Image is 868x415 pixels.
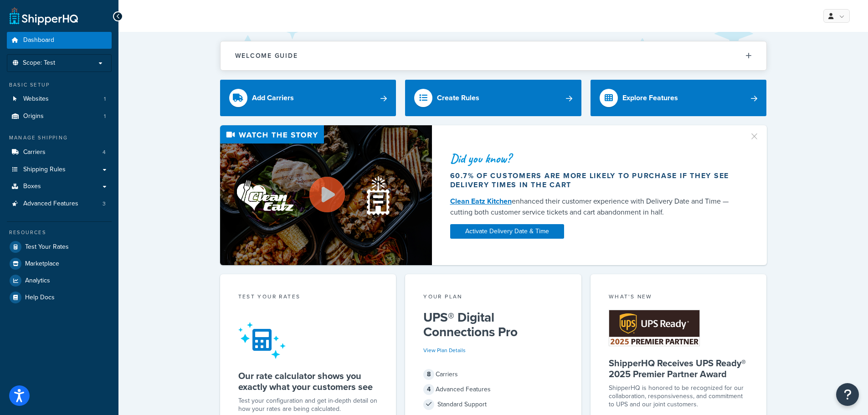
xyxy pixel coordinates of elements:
a: Explore Features [591,80,767,116]
h5: ShipperHQ Receives UPS Ready® 2025 Premier Partner Award [609,358,749,379]
span: 1 [104,113,106,120]
span: Test Your Rates [25,243,69,251]
div: Standard Support [423,398,563,411]
a: Add Carriers [220,80,396,116]
a: Boxes [7,178,112,195]
div: Carriers [423,368,563,381]
span: 4 [103,149,106,156]
div: Resources [7,229,112,236]
div: Add Carriers [252,92,294,104]
div: Did you know? [450,152,738,165]
span: Shipping Rules [23,166,66,174]
span: Websites [23,95,49,103]
span: 4 [423,384,434,395]
li: Carriers [7,144,112,161]
h5: UPS® Digital Connections Pro [423,310,563,339]
a: View Plan Details [423,346,466,354]
div: Manage Shipping [7,134,112,142]
a: Create Rules [405,80,581,116]
div: Advanced Features [423,383,563,396]
li: Websites [7,91,112,108]
span: 1 [104,95,106,103]
span: Advanced Features [23,200,78,208]
span: Analytics [25,277,50,285]
a: Origins1 [7,108,112,125]
div: Your Plan [423,292,563,303]
div: Explore Features [622,92,678,104]
a: Advanced Features3 [7,195,112,212]
a: Clean Eatz Kitchen [450,196,512,206]
li: Origins [7,108,112,125]
div: enhanced their customer experience with Delivery Date and Time — cutting both customer service ti... [450,196,738,218]
button: Welcome Guide [221,41,766,70]
span: 8 [423,369,434,380]
span: Boxes [23,183,41,190]
img: Video thumbnail [220,125,432,265]
a: Test Your Rates [7,239,112,255]
a: Shipping Rules [7,161,112,178]
div: Create Rules [437,92,479,104]
span: Scope: Test [23,59,55,67]
a: Carriers4 [7,144,112,161]
div: Basic Setup [7,81,112,89]
a: Marketplace [7,256,112,272]
div: Test your rates [238,292,378,303]
span: Carriers [23,149,46,156]
a: Help Docs [7,289,112,306]
a: Dashboard [7,32,112,49]
button: Open Resource Center [836,383,859,406]
p: ShipperHQ is honored to be recognized for our collaboration, responsiveness, and commitment to UP... [609,384,749,409]
span: Dashboard [23,36,54,44]
span: Origins [23,113,44,120]
div: Test your configuration and get in-depth detail on how your rates are being calculated. [238,397,378,413]
h5: Our rate calculator shows you exactly what your customers see [238,370,378,392]
span: 3 [103,200,106,208]
li: Advanced Features [7,195,112,212]
h2: Welcome Guide [235,52,298,59]
span: Help Docs [25,294,55,302]
div: 60.7% of customers are more likely to purchase if they see delivery times in the cart [450,171,738,190]
a: Activate Delivery Date & Time [450,224,564,239]
a: Websites1 [7,91,112,108]
span: Marketplace [25,260,59,268]
div: What's New [609,292,749,303]
a: Analytics [7,272,112,289]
